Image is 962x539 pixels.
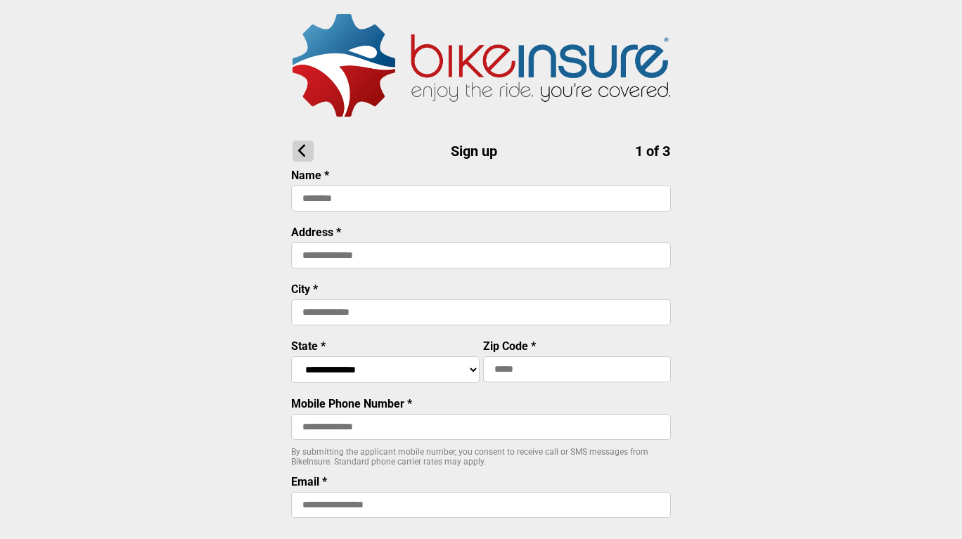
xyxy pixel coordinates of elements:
label: State * [291,339,326,353]
label: Zip Code * [483,339,536,353]
span: 1 of 3 [635,143,670,160]
label: City * [291,283,318,296]
label: Address * [291,226,341,239]
label: Email * [291,475,327,488]
h1: Sign up [293,141,670,162]
label: Mobile Phone Number * [291,397,412,410]
label: Name * [291,169,329,182]
p: By submitting the applicant mobile number, you consent to receive call or SMS messages from BikeI... [291,447,671,467]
